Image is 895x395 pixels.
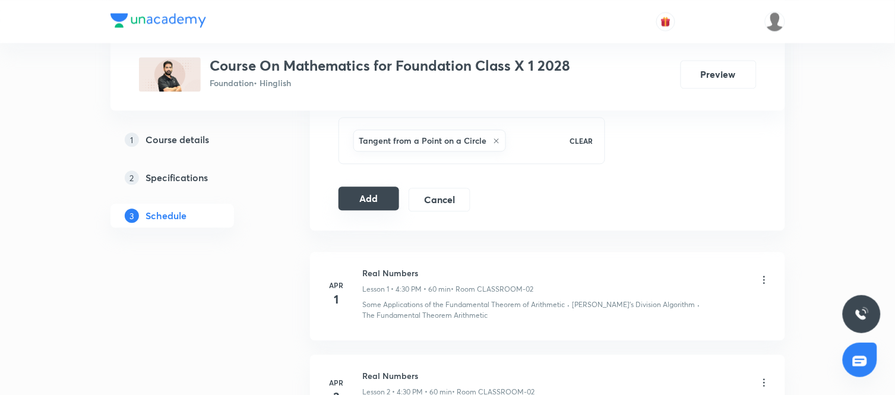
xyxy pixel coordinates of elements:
img: Md Khalid Hasan Ansari [765,11,785,31]
h6: Real Numbers [363,267,534,279]
h6: Tangent from a Point on a Circle [359,134,487,147]
h5: Specifications [146,170,208,185]
h6: Apr [325,377,349,388]
p: Foundation • Hinglish [210,77,571,89]
img: Company Logo [110,13,206,27]
p: [PERSON_NAME]'s Division Algorithm [573,299,695,310]
h6: Apr [325,280,349,290]
p: Some Applications of the Fundamental Theorem of Arithmetic [363,299,565,310]
button: Preview [681,60,757,89]
div: · [568,299,570,310]
button: Cancel [409,188,470,211]
img: 82D75967-2772-46E0-9C65-4A9994A08C41_plus.png [139,57,201,91]
p: • Room CLASSROOM-02 [451,284,534,295]
p: The Fundamental Theorem Arithmetic [363,310,488,321]
img: avatar [660,16,671,27]
img: ttu [855,307,869,321]
button: Add [339,187,400,210]
p: Lesson 1 • 4:30 PM • 60 min [363,284,451,295]
div: · [698,299,700,310]
h5: Schedule [146,208,187,223]
p: 1 [125,132,139,147]
h5: Course details [146,132,210,147]
button: avatar [656,12,675,31]
h6: Real Numbers [363,369,535,382]
h4: 1 [325,290,349,308]
h3: Course On Mathematics for Foundation Class X 1 2028 [210,57,571,74]
p: CLEAR [570,135,593,146]
a: Company Logo [110,13,206,30]
p: 2 [125,170,139,185]
p: 3 [125,208,139,223]
a: 2Specifications [110,166,272,189]
a: 1Course details [110,128,272,151]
